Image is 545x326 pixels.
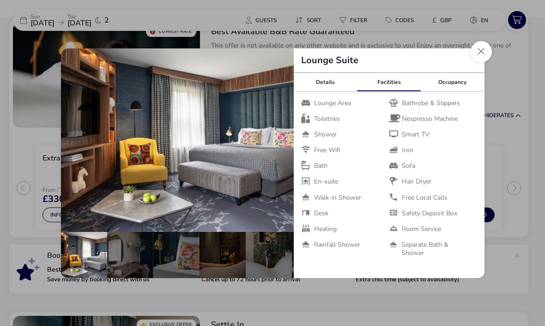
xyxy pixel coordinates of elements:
[402,130,430,139] span: Smart TV
[294,56,366,65] h2: Lounge Suite
[314,209,328,218] span: Desk
[314,162,327,170] span: Bath
[314,225,337,233] span: Heating
[402,115,458,123] span: Nespresso Machine
[402,146,413,154] span: Iron
[61,48,294,232] img: 673552afe1a8fe09362739fc6a7b70e570782ea7df393f14647c41bce0c68dbd
[402,225,441,233] span: Room Service
[314,99,351,107] span: Lounge Area
[402,99,460,107] span: Bathrobe & Slippers
[357,73,421,91] div: Facilities
[294,73,357,91] div: Details
[402,194,448,202] span: Free Local Calls
[402,209,457,218] span: Safety Deposit Box
[314,130,337,139] span: Shower
[402,178,431,186] span: Hair Dryer
[314,115,340,123] span: Toiletries
[314,178,338,186] span: En-suite
[314,241,360,249] span: Rainfall Shower
[314,194,361,202] span: Walk-in Shower
[401,241,469,257] span: Separate Bath & Shower
[402,162,415,170] span: Sofa
[421,73,484,91] div: Occupancy
[61,48,484,278] div: details
[471,41,492,62] button: Close dialog
[314,146,340,154] span: Free Wifi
